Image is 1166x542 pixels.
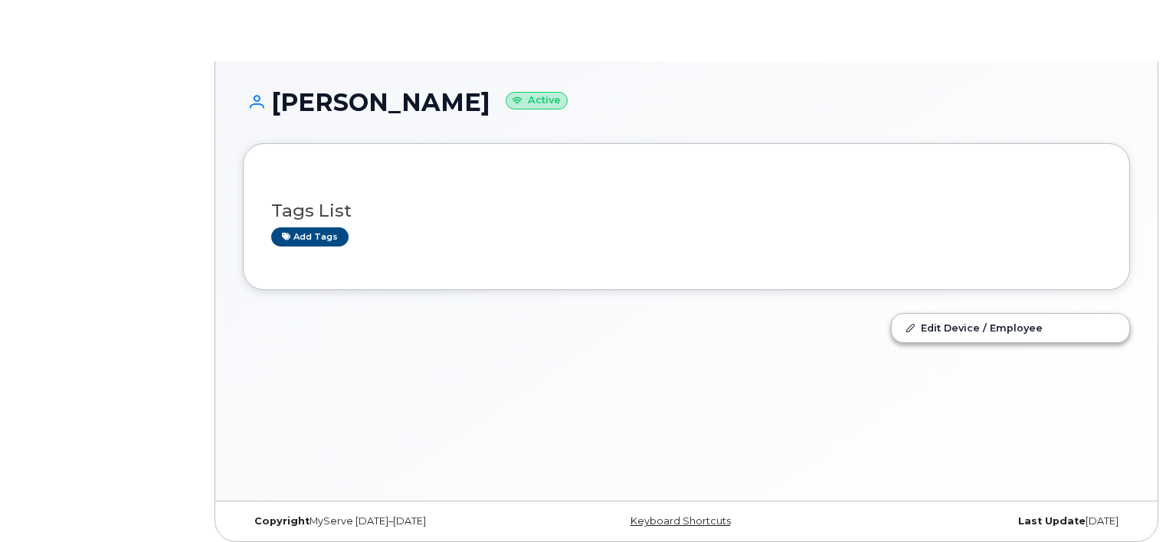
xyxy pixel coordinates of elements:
[243,515,539,527] div: MyServe [DATE]–[DATE]
[1018,515,1086,527] strong: Last Update
[271,201,1102,220] h3: Tags List
[254,515,310,527] strong: Copyright
[892,314,1129,341] a: Edit Device / Employee
[630,515,731,527] a: Keyboard Shortcuts
[243,89,1130,116] h1: [PERSON_NAME]
[834,515,1130,527] div: [DATE]
[506,92,568,109] small: Active
[271,227,349,247] a: Add tags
